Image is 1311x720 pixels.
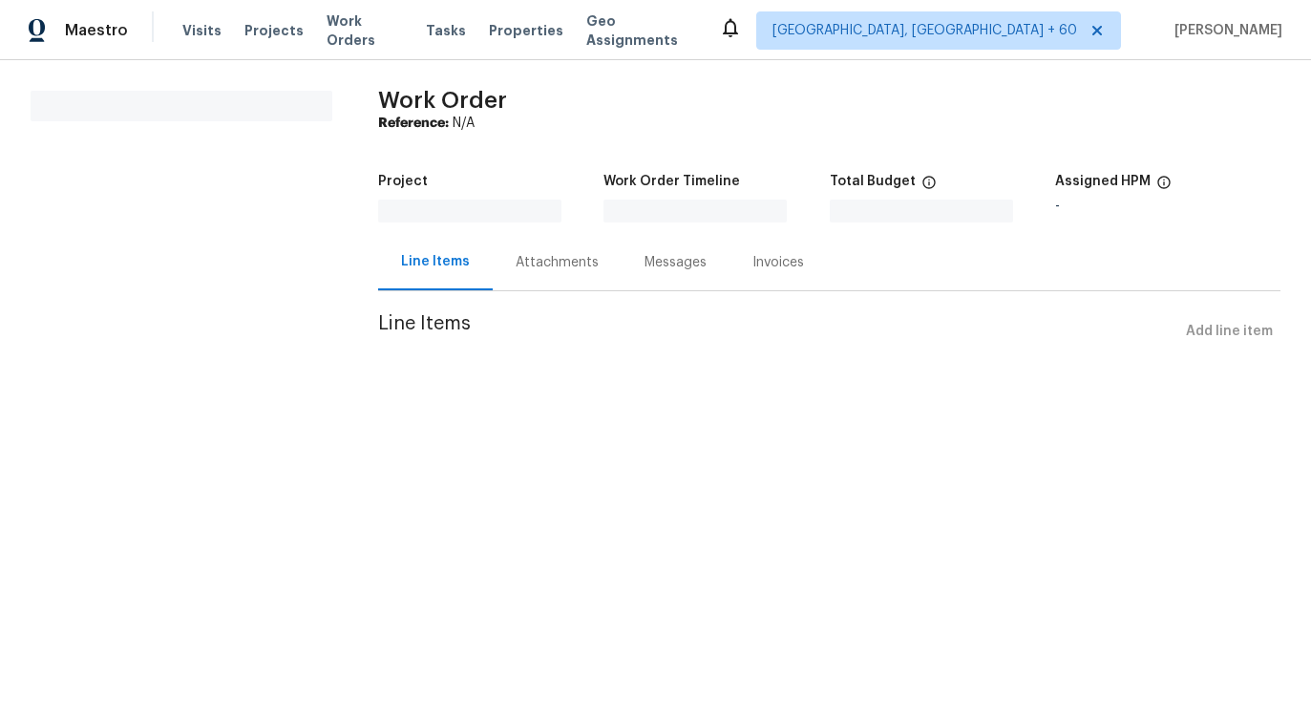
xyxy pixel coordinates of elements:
span: Geo Assignments [586,11,696,50]
span: Line Items [378,314,1178,349]
h5: Work Order Timeline [603,175,740,188]
div: Attachments [516,253,599,272]
span: Work Order [378,89,507,112]
span: The hpm assigned to this work order. [1156,175,1172,200]
span: Visits [182,21,222,40]
span: Work Orders [327,11,403,50]
div: Messages [645,253,707,272]
h5: Project [378,175,428,188]
div: Invoices [752,253,804,272]
span: Maestro [65,21,128,40]
div: Line Items [401,252,470,271]
span: Projects [244,21,304,40]
h5: Assigned HPM [1055,175,1151,188]
b: Reference: [378,116,449,130]
h5: Total Budget [830,175,916,188]
span: [PERSON_NAME] [1167,21,1282,40]
span: The total cost of line items that have been proposed by Opendoor. This sum includes line items th... [921,175,937,200]
span: [GEOGRAPHIC_DATA], [GEOGRAPHIC_DATA] + 60 [772,21,1077,40]
div: - [1055,200,1280,213]
div: N/A [378,114,1280,133]
span: Properties [489,21,563,40]
span: Tasks [426,24,466,37]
